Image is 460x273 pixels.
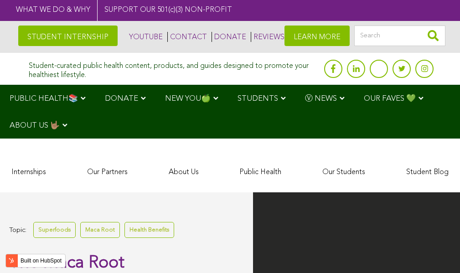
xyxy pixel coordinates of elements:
span: Ⓥ NEWS [305,95,337,103]
iframe: Chat Widget [414,229,460,273]
a: LEARN MORE [284,26,350,46]
a: Maca Root [80,222,120,238]
span: Topic: [9,224,26,237]
a: STUDENT INTERNSHIP [18,26,118,46]
span: DONATE [105,95,138,103]
img: HubSpot sprocket logo [6,255,17,266]
button: Built on HubSpot [5,254,66,268]
a: Superfoods [33,222,76,238]
span: OUR FAVES 💚 [364,95,416,103]
a: CONTACT [167,32,207,42]
span: STUDENTS [238,95,278,103]
div: Student-curated public health content, products, and guides designed to promote your healthiest l... [29,57,320,79]
span: ABOUT US 🤟🏽 [10,122,60,129]
a: REVIEWS [251,32,284,42]
a: YOUTUBE [127,32,163,42]
label: Built on HubSpot [17,255,65,267]
span: PUBLIC HEALTH📚 [10,95,78,103]
input: Search [354,26,445,46]
a: DONATE [212,32,246,42]
span: NEW YOU🍏 [165,95,211,103]
a: Health Benefits [124,222,174,238]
